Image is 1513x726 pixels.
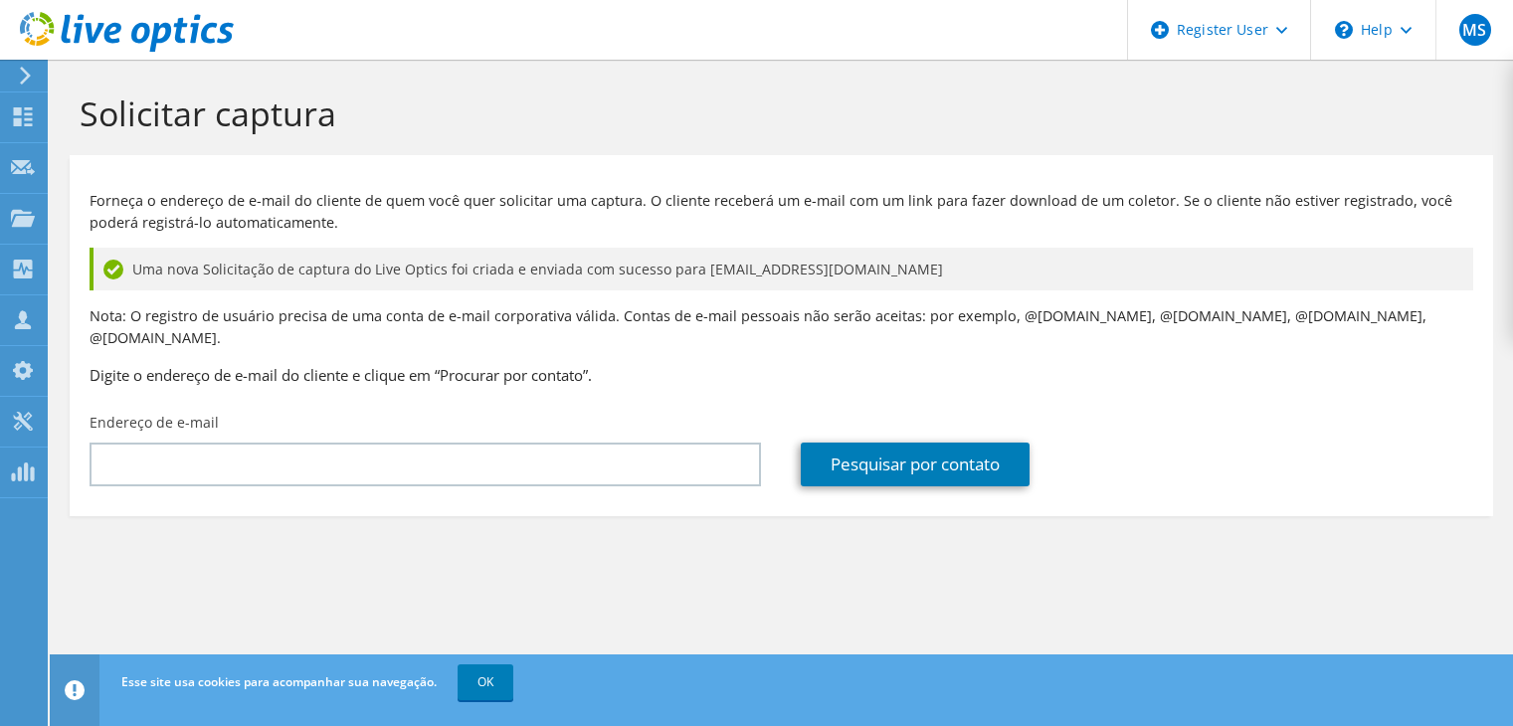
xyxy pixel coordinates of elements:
p: Forneça o endereço de e-mail do cliente de quem você quer solicitar uma captura. O cliente recebe... [90,190,1473,234]
span: MS [1459,14,1491,46]
h3: Digite o endereço de e-mail do cliente e clique em “Procurar por contato”. [90,364,1473,386]
span: Esse site usa cookies para acompanhar sua navegação. [121,673,437,690]
span: Uma nova Solicitação de captura do Live Optics foi criada e enviada com sucesso para [EMAIL_ADDRE... [132,259,943,280]
p: Nota: O registro de usuário precisa de uma conta de e-mail corporativa válida. Contas de e-mail p... [90,305,1473,349]
a: Pesquisar por contato [801,443,1030,486]
h1: Solicitar captura [80,92,1473,134]
a: OK [458,664,513,700]
svg: \n [1335,21,1353,39]
label: Endereço de e-mail [90,413,219,433]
